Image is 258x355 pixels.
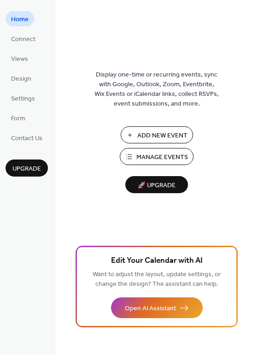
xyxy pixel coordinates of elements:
[11,54,28,64] span: Views
[6,90,41,106] a: Settings
[6,160,48,177] button: Upgrade
[11,15,29,24] span: Home
[6,110,31,125] a: Form
[11,94,35,104] span: Settings
[111,297,203,318] button: Open AI Assistant
[93,268,221,290] span: Want to adjust the layout, update settings, or change the design? The assistant can help.
[11,134,42,143] span: Contact Us
[94,70,219,109] span: Display one-time or recurring events, sync with Google, Outlook, Zoom, Eventbrite, Wix Events or ...
[11,114,25,124] span: Form
[125,176,188,193] button: 🚀 Upgrade
[6,11,34,26] a: Home
[6,51,34,66] a: Views
[11,35,35,44] span: Connect
[137,131,188,141] span: Add New Event
[11,74,31,84] span: Design
[6,71,37,86] a: Design
[12,164,41,174] span: Upgrade
[136,153,188,162] span: Manage Events
[121,126,193,143] button: Add New Event
[125,304,176,314] span: Open AI Assistant
[131,179,182,192] span: 🚀 Upgrade
[6,130,48,145] a: Contact Us
[120,148,193,165] button: Manage Events
[111,254,203,267] span: Edit Your Calendar with AI
[6,31,41,46] a: Connect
